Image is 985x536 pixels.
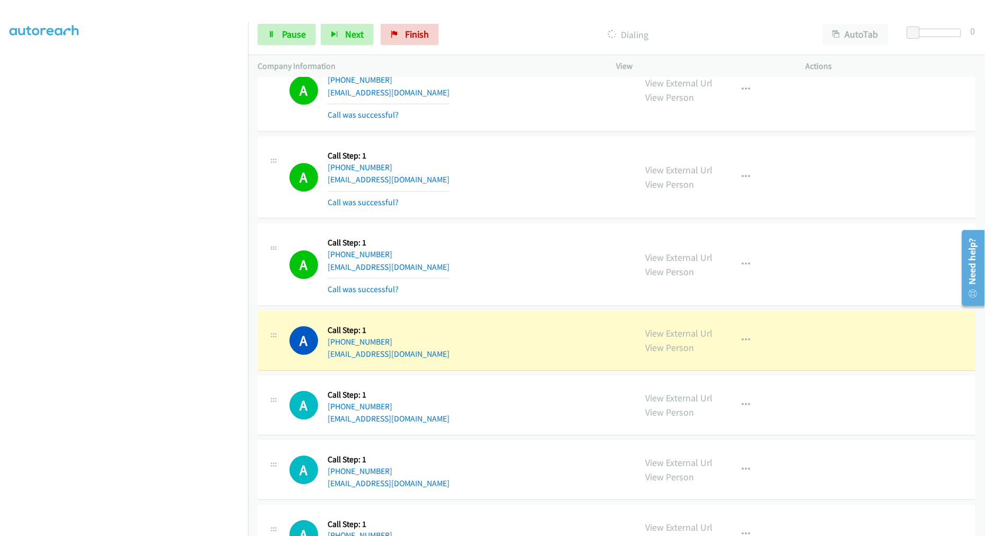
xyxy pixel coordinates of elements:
[328,262,450,273] a: [EMAIL_ADDRESS][DOMAIN_NAME]
[345,28,364,40] span: Next
[258,24,316,45] a: Pause
[289,76,318,105] h1: A
[453,28,804,42] p: Dialing
[328,110,399,120] a: Call was successful?
[282,28,306,40] span: Pause
[645,471,694,484] a: View Person
[912,29,961,37] div: Delay between calls (in seconds)
[645,522,713,534] a: View External Url
[645,179,694,191] a: View Person
[405,28,429,40] span: Finish
[328,479,450,489] a: [EMAIL_ADDRESS][DOMAIN_NAME]
[645,392,713,405] a: View External Url
[328,88,450,98] a: [EMAIL_ADDRESS][DOMAIN_NAME]
[645,92,694,104] a: View Person
[328,414,450,424] a: [EMAIL_ADDRESS][DOMAIN_NAME]
[328,337,392,347] a: [PHONE_NUMBER]
[258,60,597,73] p: Company Information
[289,251,318,279] h1: A
[381,24,439,45] a: Finish
[955,226,985,310] iframe: Resource Center
[10,31,248,534] iframe: To enrich screen reader interactions, please activate Accessibility in Grammarly extension settings
[328,75,392,85] a: [PHONE_NUMBER]
[645,328,713,340] a: View External Url
[328,349,450,359] a: [EMAIL_ADDRESS][DOMAIN_NAME]
[321,24,374,45] button: Next
[289,456,318,485] div: The call is yet to be attempted
[328,151,450,162] h5: Call Step: 1
[823,24,889,45] button: AutoTab
[289,327,318,355] h1: A
[645,77,713,90] a: View External Url
[289,391,318,420] h1: A
[328,402,392,412] a: [PHONE_NUMBER]
[645,164,713,177] a: View External Url
[328,250,392,260] a: [PHONE_NUMBER]
[328,163,392,173] a: [PHONE_NUMBER]
[645,457,713,469] a: View External Url
[328,326,450,336] h5: Call Step: 1
[328,467,392,477] a: [PHONE_NUMBER]
[645,266,694,278] a: View Person
[289,163,318,192] h1: A
[806,60,976,73] p: Actions
[328,238,450,249] h5: Call Step: 1
[328,175,450,185] a: [EMAIL_ADDRESS][DOMAIN_NAME]
[328,198,399,208] a: Call was successful?
[328,455,450,465] h5: Call Step: 1
[328,520,450,530] h5: Call Step: 1
[645,252,713,264] a: View External Url
[645,342,694,354] a: View Person
[289,391,318,420] div: The call is yet to be attempted
[971,24,975,38] div: 0
[289,456,318,485] h1: A
[328,390,450,401] h5: Call Step: 1
[617,60,787,73] p: View
[645,407,694,419] a: View Person
[328,285,399,295] a: Call was successful?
